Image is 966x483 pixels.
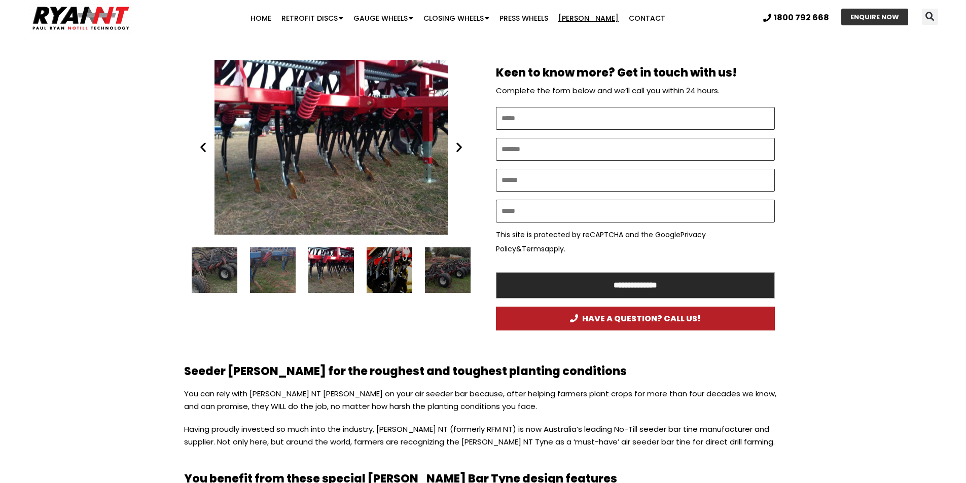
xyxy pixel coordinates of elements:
[250,247,296,293] div: 8 / 16
[192,247,471,293] div: Slides Slides
[184,423,782,458] p: Having proudly invested so much into the industry, [PERSON_NAME] NT (formerly RFM NT) is now Aust...
[30,3,132,34] img: Ryan NT logo
[192,60,471,235] div: 9 / 16
[624,8,670,28] a: Contact
[245,8,276,28] a: Home
[184,387,782,423] p: You can rely with [PERSON_NAME] NT [PERSON_NAME] on your air seeder bar because, after helping fa...
[308,247,354,293] div: Ryan NT (RFM NT) Ryan Tyne cultivator tine
[496,307,775,330] a: HAVE A QUESTION? CALL US!
[367,247,412,293] div: 10 / 16
[496,228,775,256] p: This site is protected by reCAPTCHA and the Google & apply.
[850,14,899,20] span: ENQUIRE NOW
[418,8,494,28] a: Closing Wheels
[453,141,466,154] div: Next slide
[763,14,829,22] a: 1800 792 668
[496,84,775,98] p: Complete the form below and we’ll call you within 24 hours.
[570,314,701,323] span: HAVE A QUESTION? CALL US!
[276,8,348,28] a: Retrofit Discs
[197,141,209,154] div: Previous slide
[184,366,782,377] h2: Seeder [PERSON_NAME] for the roughest and toughest planting conditions
[522,244,545,254] a: Terms
[774,14,829,22] span: 1800 792 668
[348,8,418,28] a: Gauge Wheels
[841,9,908,25] a: ENQUIRE NOW
[425,247,471,293] div: 11 / 16
[192,60,471,235] div: Ryan NT (RFM NT) Ryan Tyne cultivator tine
[496,67,775,79] h2: Keen to know more? Get in touch with us!
[187,8,728,28] nav: Menu
[192,60,471,235] div: Slides
[494,8,553,28] a: Press Wheels
[922,9,938,25] div: Search
[308,247,354,293] div: 9 / 16
[553,8,624,28] a: [PERSON_NAME]
[192,247,237,293] div: 7 / 16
